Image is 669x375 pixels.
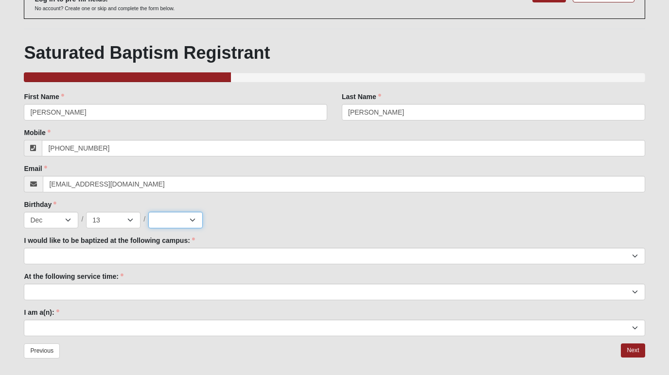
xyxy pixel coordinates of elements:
[24,92,64,102] label: First Name
[143,214,145,225] span: /
[621,343,645,358] a: Next
[24,343,60,358] a: Previous
[24,272,123,281] label: At the following service time:
[24,236,194,245] label: I would like to be baptized at the following campus:
[81,214,83,225] span: /
[24,42,645,63] h1: Saturated Baptism Registrant
[24,128,50,137] label: Mobile
[35,5,175,12] p: No account? Create one or skip and complete the form below.
[342,92,381,102] label: Last Name
[24,307,59,317] label: I am a(n):
[24,200,56,209] label: Birthday
[24,164,47,173] label: Email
